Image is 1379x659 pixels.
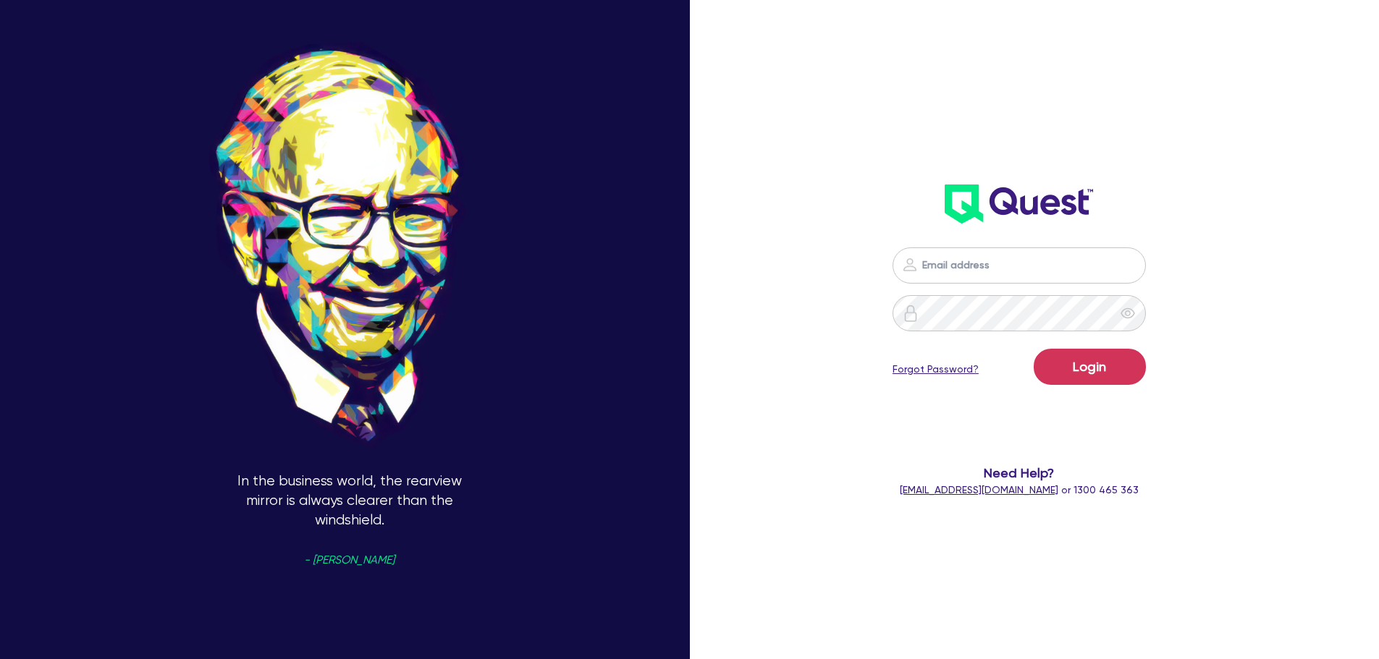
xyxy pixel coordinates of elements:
a: [EMAIL_ADDRESS][DOMAIN_NAME] [900,484,1058,496]
img: icon-password [902,305,919,322]
img: wH2k97JdezQIQAAAABJRU5ErkJggg== [945,184,1093,224]
button: Login [1034,349,1146,385]
input: Email address [893,247,1146,284]
span: Need Help? [835,463,1205,482]
a: Forgot Password? [893,362,979,377]
span: eye [1121,306,1135,320]
img: icon-password [901,256,919,273]
span: or 1300 465 363 [900,484,1139,496]
span: - [PERSON_NAME] [304,555,395,566]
